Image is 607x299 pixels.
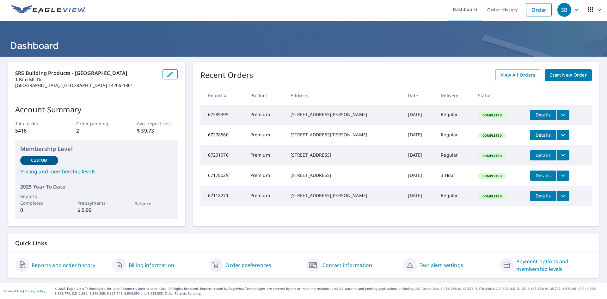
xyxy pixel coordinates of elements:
p: Reports Completed [20,193,58,206]
p: SRS Building Products - [GEOGRAPHIC_DATA] [15,69,157,77]
td: 67201976 [200,145,245,165]
img: EV Logo [11,5,86,15]
td: [DATE] [403,165,436,186]
span: Details [534,172,553,178]
p: Account Summary [15,104,178,115]
a: Order [526,3,552,16]
p: $ 39.73 [137,127,177,134]
td: Regular [436,125,473,145]
div: [STREET_ADDRESS][PERSON_NAME] [291,132,398,138]
p: Order pending [76,120,117,127]
button: detailsBtn-67278560 [530,130,556,140]
a: Terms of Use [3,289,23,293]
td: 67118271 [200,186,245,206]
td: [DATE] [403,186,436,206]
a: Order preferences [225,261,271,269]
button: detailsBtn-67289399 [530,110,556,120]
a: Privacy Policy [25,289,45,293]
p: Custom [31,158,47,163]
a: Start New Order [545,69,592,81]
a: Pricing and membership levels [20,168,173,175]
button: detailsBtn-67178029 [530,171,556,181]
p: Recent Orders [200,69,254,81]
span: Details [534,132,553,138]
div: [STREET_ADDRESS][PERSON_NAME] [291,192,398,199]
p: Quick Links [15,239,592,247]
button: filesDropdownBtn-67201976 [556,150,569,160]
span: View All Orders [500,71,535,79]
td: Premium [245,125,285,145]
td: Regular [436,105,473,125]
button: detailsBtn-67201976 [530,150,556,160]
td: Premium [245,105,285,125]
th: Delivery [436,86,473,105]
h1: Dashboard [8,39,599,52]
td: Premium [245,145,285,165]
th: Date [403,86,436,105]
p: 2025 Year To Date [20,183,173,190]
a: View All Orders [495,69,540,81]
span: Details [534,112,553,118]
td: 67278560 [200,125,245,145]
a: Billing information [129,261,174,269]
p: Total order [15,120,56,127]
th: Report # [200,86,245,105]
td: 67178029 [200,165,245,186]
p: 0 [20,206,58,214]
a: Reports and order history [32,261,95,269]
div: [STREET_ADDRESS] [291,152,398,158]
a: Contact information [322,261,372,269]
p: © 2025 Eagle View Technologies, Inc. and Pictometry International Corp. All Rights Reserved. Repo... [55,286,604,296]
th: Address [285,86,403,105]
td: [DATE] [403,125,436,145]
p: 2 [76,127,117,134]
span: Details [534,152,553,158]
span: Start New Order [550,71,587,79]
td: 67289399 [200,105,245,125]
span: Completed [479,133,506,138]
div: [STREET_ADDRESS][PERSON_NAME] [291,111,398,118]
span: Completed [479,194,506,198]
div: [STREET_ADDRESS] [291,172,398,178]
p: Membership Level [20,145,173,153]
p: 1 Bud Mil Dr [15,77,157,83]
td: Premium [245,165,285,186]
td: [DATE] [403,145,436,165]
span: Completed [479,113,506,117]
th: Product [245,86,285,105]
button: filesDropdownBtn-67289399 [556,110,569,120]
td: 3 Hour [436,165,473,186]
p: Avg. report cost [137,120,177,127]
td: [DATE] [403,105,436,125]
th: Status [473,86,525,105]
button: filesDropdownBtn-67278560 [556,130,569,140]
span: Completed [479,153,506,158]
p: | [3,289,45,293]
span: Completed [479,174,506,178]
td: Regular [436,186,473,206]
p: [GEOGRAPHIC_DATA], [GEOGRAPHIC_DATA] 14206-1801 [15,83,157,88]
td: Premium [245,186,285,206]
p: Prepayments [77,200,115,206]
a: Text alert settings [420,261,463,269]
button: filesDropdownBtn-67118271 [556,191,569,201]
td: Regular [436,145,473,165]
p: 5416 [15,127,56,134]
span: Details [534,193,553,199]
a: Payment options and membership levels [516,258,592,273]
p: $ 0.00 [77,206,115,214]
button: filesDropdownBtn-67178029 [556,171,569,181]
button: detailsBtn-67118271 [530,191,556,201]
div: SB [557,3,571,17]
p: Balance [134,200,172,207]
